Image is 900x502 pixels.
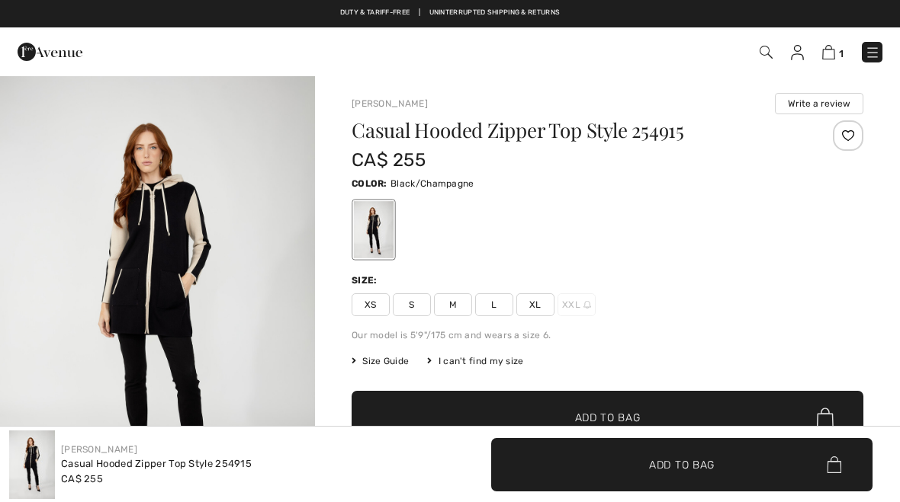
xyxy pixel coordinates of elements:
button: Add to Bag [352,391,863,444]
span: S [393,293,431,316]
span: CA$ 255 [61,473,103,484]
img: Bag.svg [817,408,834,427]
img: 1ère Avenue [18,37,82,67]
span: Add to Bag [575,410,641,426]
span: CA$ 255 [352,149,426,171]
span: L [475,293,513,316]
span: 1 [839,48,844,59]
span: XS [352,293,390,316]
a: 1ère Avenue [18,43,82,58]
a: [PERSON_NAME] [61,444,137,455]
div: Casual Hooded Zipper Top Style 254915 [61,456,252,472]
span: Size Guide [352,354,409,368]
button: Write a review [775,93,863,114]
div: Our model is 5'9"/175 cm and wears a size 6. [352,328,863,342]
img: Bag.svg [827,456,841,473]
button: Add to Bag [491,438,873,491]
span: XL [516,293,554,316]
img: Menu [865,45,880,60]
span: Color: [352,178,387,189]
img: ring-m.svg [583,301,591,309]
span: XXL [558,293,596,316]
a: [PERSON_NAME] [352,98,428,109]
span: Add to Bag [649,456,715,472]
img: My Info [791,45,804,60]
img: Search [760,46,773,59]
div: Size: [352,273,381,287]
h1: Casual Hooded Zipper Top Style 254915 [352,120,778,140]
div: I can't find my size [427,354,523,368]
span: M [434,293,472,316]
div: Black/Champagne [354,201,394,258]
span: Black/Champagne [391,178,474,189]
img: Shopping Bag [822,45,835,59]
img: Casual Hooded Zipper Top Style 254915 [9,430,55,499]
a: 1 [822,43,844,61]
